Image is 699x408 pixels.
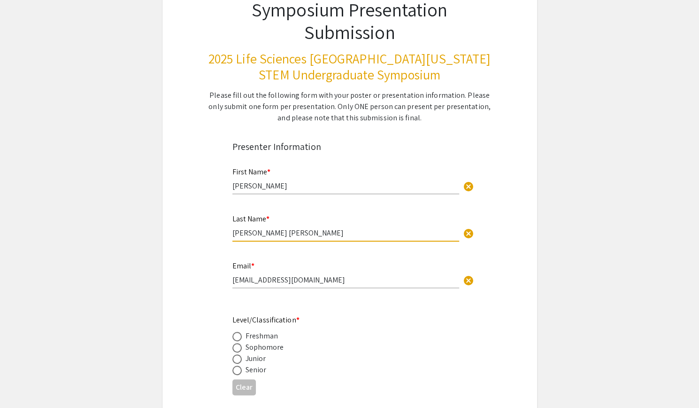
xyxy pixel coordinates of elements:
[463,181,474,192] span: cancel
[232,228,459,238] input: Type Here
[232,140,467,154] div: Presenter Information
[232,315,300,325] mat-label: Level/Classification
[232,167,270,177] mat-label: First Name
[459,177,478,196] button: Clear
[232,181,459,191] input: Type Here
[463,275,474,286] span: cancel
[232,275,459,285] input: Type Here
[463,228,474,239] span: cancel
[208,90,492,124] div: Please fill out the following form with your poster or presentation information. Please only subm...
[232,214,269,224] mat-label: Last Name
[246,364,267,376] div: Senior
[246,330,278,342] div: Freshman
[459,270,478,289] button: Clear
[232,379,256,395] button: Clear
[246,353,266,364] div: Junior
[208,51,492,82] h3: 2025 Life Sciences [GEOGRAPHIC_DATA][US_STATE] STEM Undergraduate Symposium
[232,261,254,271] mat-label: Email
[246,342,284,353] div: Sophomore
[7,366,40,401] iframe: Chat
[459,223,478,242] button: Clear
